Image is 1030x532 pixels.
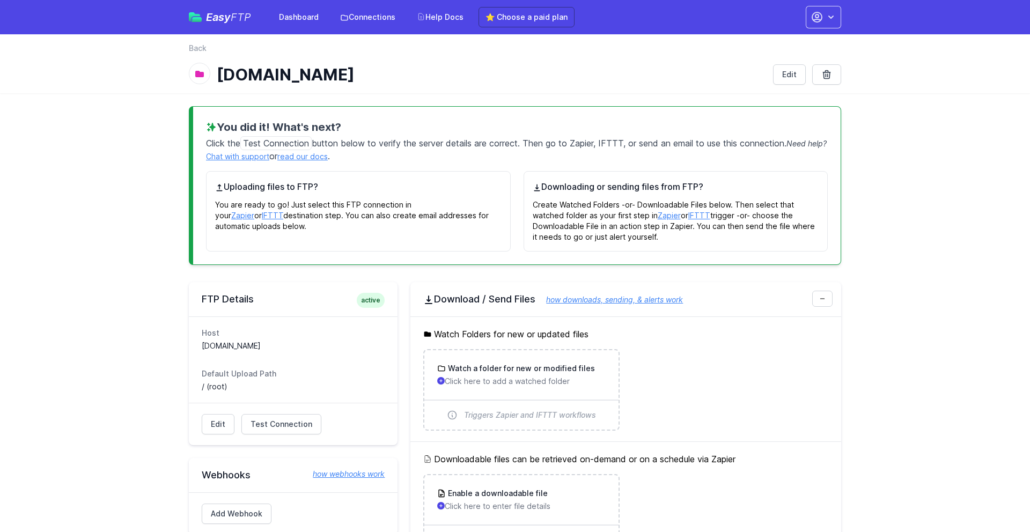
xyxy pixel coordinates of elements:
[251,419,312,430] span: Test Connection
[423,293,828,306] h2: Download / Send Files
[446,363,595,374] h3: Watch a folder for new or modified files
[533,180,819,193] h4: Downloading or sending files from FTP?
[277,152,328,161] a: read our docs
[241,414,321,434] a: Test Connection
[231,11,251,24] span: FTP
[273,8,325,27] a: Dashboard
[215,180,502,193] h4: Uploading files to FTP?
[202,328,385,338] dt: Host
[231,211,254,220] a: Zapier
[437,501,605,512] p: Click here to enter file details
[202,341,385,351] dd: [DOMAIN_NAME]
[424,350,618,430] a: Watch a folder for new or modified files Click here to add a watched folder Triggers Zapier and I...
[437,376,605,387] p: Click here to add a watched folder
[262,211,283,220] a: IFTTT
[202,504,271,524] a: Add Webhook
[423,328,828,341] h5: Watch Folders for new or updated files
[202,368,385,379] dt: Default Upload Path
[464,410,596,420] span: Triggers Zapier and IFTTT workflows
[446,488,548,499] h3: Enable a downloadable file
[423,453,828,465] h5: Downloadable files can be retrieved on-demand or on a schedule via Zapier
[786,139,827,148] span: Need help?
[535,295,683,304] a: how downloads, sending, & alerts work
[357,293,385,308] span: active
[773,64,806,85] a: Edit
[410,8,470,27] a: Help Docs
[334,8,402,27] a: Connections
[215,193,502,232] p: You are ready to go! Just select this FTP connection in your or destination step. You can also cr...
[189,43,207,54] a: Back
[217,65,764,84] h1: [DOMAIN_NAME]
[479,7,575,27] a: ⭐ Choose a paid plan
[206,12,251,23] span: Easy
[189,12,202,22] img: easyftp_logo.png
[688,211,710,220] a: IFTTT
[206,152,269,161] a: Chat with support
[202,469,385,482] h2: Webhooks
[240,136,312,150] span: Test Connection
[202,414,234,434] a: Edit
[302,469,385,479] a: how webhooks work
[533,193,819,242] p: Create Watched Folders -or- Downloadable Files below. Then select that watched folder as your fir...
[206,120,828,135] h3: You did it! What's next?
[189,12,251,23] a: EasyFTP
[658,211,681,220] a: Zapier
[202,381,385,392] dd: / (root)
[202,293,385,306] h2: FTP Details
[206,135,828,162] p: Click the button below to verify the server details are correct. Then go to Zapier, IFTTT, or sen...
[189,43,841,60] nav: Breadcrumb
